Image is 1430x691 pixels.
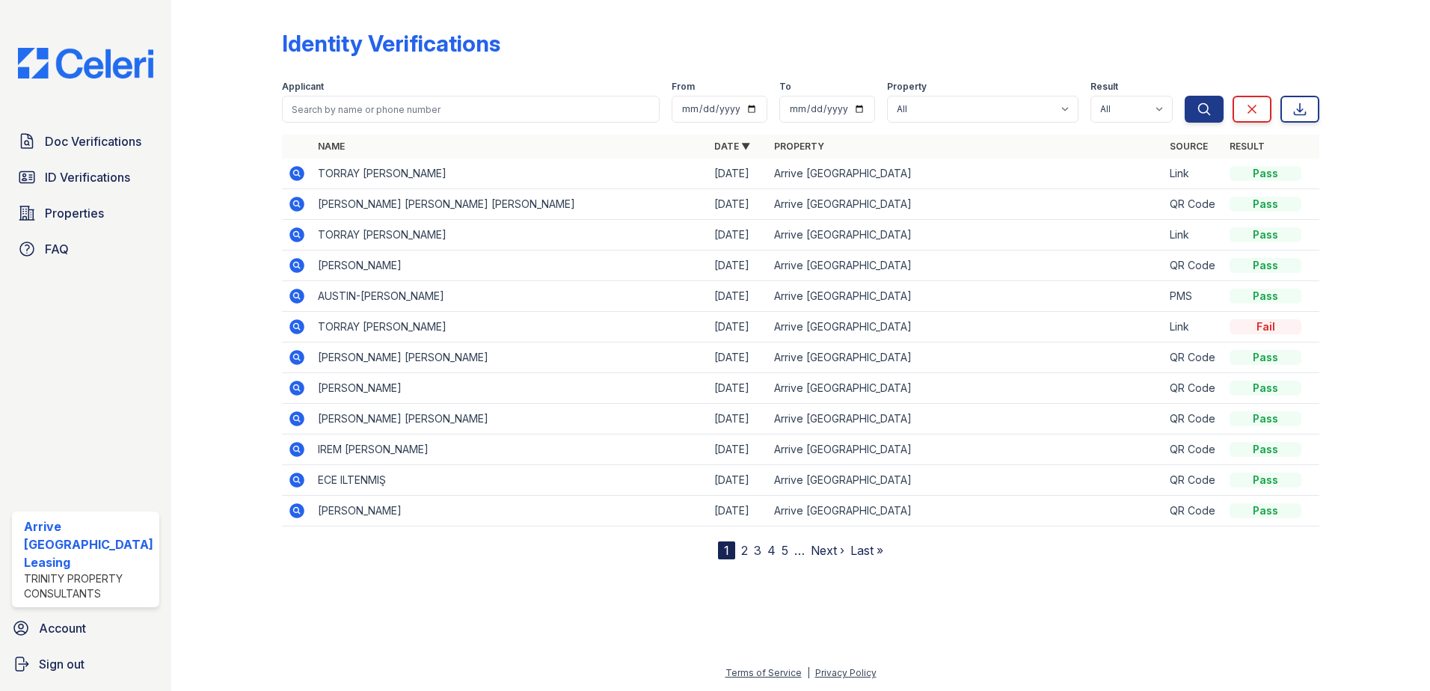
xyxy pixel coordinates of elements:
div: 1 [718,541,735,559]
div: Pass [1230,411,1301,426]
td: QR Code [1164,404,1224,434]
td: Arrive [GEOGRAPHIC_DATA] [768,312,1164,343]
span: … [794,541,805,559]
div: | [807,667,810,678]
td: [PERSON_NAME] [312,251,708,281]
td: [DATE] [708,404,768,434]
td: [DATE] [708,312,768,343]
td: TORRAY [PERSON_NAME] [312,312,708,343]
td: [DATE] [708,251,768,281]
span: Sign out [39,655,85,673]
span: ID Verifications [45,168,130,186]
div: Pass [1230,473,1301,488]
td: QR Code [1164,434,1224,465]
a: Result [1230,141,1265,152]
div: Pass [1230,166,1301,181]
td: [DATE] [708,281,768,312]
td: QR Code [1164,496,1224,526]
td: TORRAY [PERSON_NAME] [312,159,708,189]
a: 5 [782,543,788,558]
td: [DATE] [708,373,768,404]
td: TORRAY [PERSON_NAME] [312,220,708,251]
div: Pass [1230,197,1301,212]
td: [DATE] [708,496,768,526]
a: Date ▼ [714,141,750,152]
a: Properties [12,198,159,228]
span: Properties [45,204,104,222]
td: QR Code [1164,343,1224,373]
td: [DATE] [708,434,768,465]
td: [DATE] [708,159,768,189]
a: Property [774,141,824,152]
td: ECE ILTENMIŞ [312,465,708,496]
a: ID Verifications [12,162,159,192]
div: Pass [1230,381,1301,396]
td: [PERSON_NAME] [PERSON_NAME] [PERSON_NAME] [312,189,708,220]
input: Search by name or phone number [282,96,660,123]
div: Identity Verifications [282,30,500,57]
td: [DATE] [708,465,768,496]
td: [PERSON_NAME] [312,496,708,526]
td: QR Code [1164,373,1224,404]
td: [DATE] [708,189,768,220]
td: QR Code [1164,189,1224,220]
td: Link [1164,159,1224,189]
td: [PERSON_NAME] [312,373,708,404]
a: Terms of Service [725,667,802,678]
div: Pass [1230,350,1301,365]
label: Applicant [282,81,324,93]
td: Arrive [GEOGRAPHIC_DATA] [768,404,1164,434]
img: CE_Logo_Blue-a8612792a0a2168367f1c8372b55b34899dd931a85d93a1a3d3e32e68fde9ad4.png [6,48,165,79]
a: 2 [741,543,748,558]
a: 3 [754,543,761,558]
div: Arrive [GEOGRAPHIC_DATA] Leasing [24,518,153,571]
div: Pass [1230,289,1301,304]
a: Sign out [6,649,165,679]
div: Pass [1230,227,1301,242]
td: Arrive [GEOGRAPHIC_DATA] [768,189,1164,220]
div: Fail [1230,319,1301,334]
td: [PERSON_NAME] [PERSON_NAME] [312,404,708,434]
a: Doc Verifications [12,126,159,156]
span: FAQ [45,240,69,258]
td: PMS [1164,281,1224,312]
a: Privacy Policy [815,667,877,678]
td: Arrive [GEOGRAPHIC_DATA] [768,220,1164,251]
td: Arrive [GEOGRAPHIC_DATA] [768,434,1164,465]
td: Arrive [GEOGRAPHIC_DATA] [768,343,1164,373]
a: Last » [850,543,883,558]
td: [DATE] [708,220,768,251]
td: Arrive [GEOGRAPHIC_DATA] [768,159,1164,189]
td: IREM [PERSON_NAME] [312,434,708,465]
label: Property [887,81,927,93]
div: Pass [1230,258,1301,273]
div: Pass [1230,442,1301,457]
td: Arrive [GEOGRAPHIC_DATA] [768,251,1164,281]
span: Account [39,619,86,637]
label: Result [1090,81,1118,93]
td: Arrive [GEOGRAPHIC_DATA] [768,496,1164,526]
a: Source [1170,141,1208,152]
td: Arrive [GEOGRAPHIC_DATA] [768,465,1164,496]
a: Name [318,141,345,152]
span: Doc Verifications [45,132,141,150]
td: QR Code [1164,465,1224,496]
div: Trinity Property Consultants [24,571,153,601]
div: Pass [1230,503,1301,518]
label: From [672,81,695,93]
td: QR Code [1164,251,1224,281]
td: [DATE] [708,343,768,373]
td: AUSTIN-[PERSON_NAME] [312,281,708,312]
a: 4 [767,543,776,558]
label: To [779,81,791,93]
td: Link [1164,312,1224,343]
a: Account [6,613,165,643]
td: Link [1164,220,1224,251]
a: Next › [811,543,844,558]
td: [PERSON_NAME] [PERSON_NAME] [312,343,708,373]
a: FAQ [12,234,159,264]
td: Arrive [GEOGRAPHIC_DATA] [768,281,1164,312]
td: Arrive [GEOGRAPHIC_DATA] [768,373,1164,404]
